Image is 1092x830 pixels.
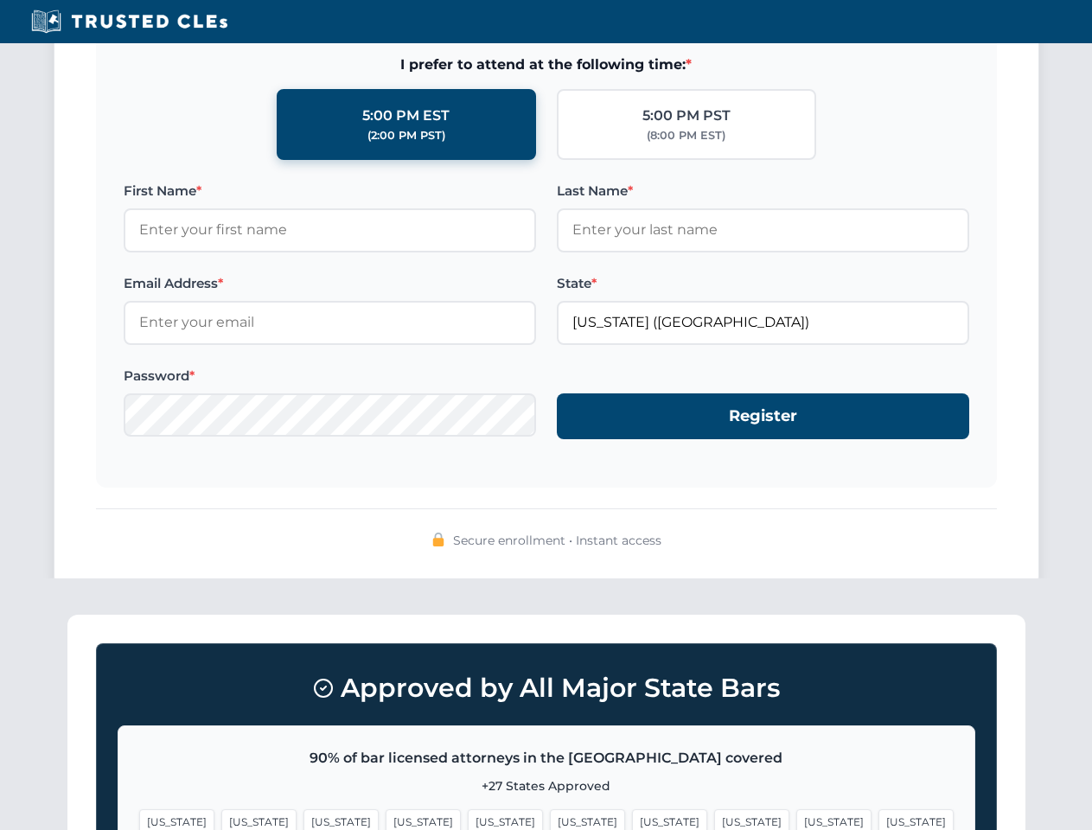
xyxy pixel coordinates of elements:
[124,54,969,76] span: I prefer to attend at the following time:
[124,366,536,386] label: Password
[139,776,954,795] p: +27 States Approved
[557,273,969,294] label: State
[367,127,445,144] div: (2:00 PM PST)
[124,181,536,201] label: First Name
[139,747,954,769] p: 90% of bar licensed attorneys in the [GEOGRAPHIC_DATA] covered
[431,533,445,546] img: 🔒
[453,531,661,550] span: Secure enrollment • Instant access
[647,127,725,144] div: (8:00 PM EST)
[124,273,536,294] label: Email Address
[557,301,969,344] input: Florida (FL)
[124,301,536,344] input: Enter your email
[26,9,233,35] img: Trusted CLEs
[642,105,731,127] div: 5:00 PM PST
[118,665,975,712] h3: Approved by All Major State Bars
[124,208,536,252] input: Enter your first name
[362,105,450,127] div: 5:00 PM EST
[557,393,969,439] button: Register
[557,208,969,252] input: Enter your last name
[557,181,969,201] label: Last Name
